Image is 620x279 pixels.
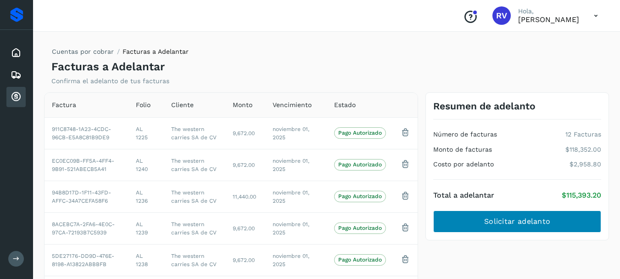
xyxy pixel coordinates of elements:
[6,65,26,85] div: Embarques
[128,212,163,244] td: AL 1239
[338,225,382,231] p: Pago Autorizado
[570,160,601,168] p: $2,958.80
[128,149,163,181] td: AL 1240
[136,100,151,110] span: Folio
[171,100,194,110] span: Cliente
[273,253,309,268] span: noviembre 01, 2025
[338,193,382,199] p: Pago Autorizado
[164,117,225,149] td: The western carries SA de CV
[51,47,189,60] nav: breadcrumb
[338,161,382,168] p: Pago Autorizado
[338,130,382,136] p: Pago Autorizado
[334,100,356,110] span: Estado
[484,216,550,227] span: Solicitar adelanto
[273,100,312,110] span: Vencimiento
[45,244,128,276] td: 5DE27176-DD9D-476E-8198-A13822ABBBFB
[164,149,225,181] td: The western carries SA de CV
[128,244,163,276] td: AL 1238
[233,194,256,200] span: 11,440.00
[433,100,536,112] h3: Resumen de adelanto
[433,146,492,154] h4: Monto de facturas
[518,15,579,24] p: RODRIGO VELAZQUEZ ALMEYDA
[233,225,255,232] span: 9,672.00
[562,191,601,199] p: $115,393.20
[433,160,494,168] h4: Costo por adelanto
[45,212,128,244] td: 8ACEBC7A-2FA6-4E0C-97CA-72193B7C5939
[273,126,309,141] span: noviembre 01, 2025
[45,149,128,181] td: EC0EC09B-FF5A-4FF4-9B91-521ABECB5A41
[233,162,255,168] span: 9,672.00
[433,211,601,233] button: Solicitar adelanto
[233,257,255,263] span: 9,672.00
[433,191,494,199] h4: Total a adelantar
[123,48,189,55] span: Facturas a Adelantar
[45,181,128,212] td: 94B8D17D-1F11-43FD-AFFC-34A7CEFA58F6
[51,60,165,74] h4: Facturas a Adelantar
[565,131,601,138] p: 12 Facturas
[338,256,382,263] p: Pago Autorizado
[52,48,114,55] a: Cuentas por cobrar
[164,244,225,276] td: The western carries SA de CV
[233,100,252,110] span: Monto
[518,7,579,15] p: Hola,
[433,131,497,138] h4: Número de facturas
[273,158,309,172] span: noviembre 01, 2025
[565,146,601,154] p: $118,352.00
[6,87,26,107] div: Cuentas por cobrar
[128,181,163,212] td: AL 1236
[273,189,309,204] span: noviembre 01, 2025
[128,117,163,149] td: AL 1225
[6,43,26,63] div: Inicio
[45,117,128,149] td: 911C8748-1A23-4CDC-96CB-E5A8C81B9DE9
[233,130,255,137] span: 9,672.00
[51,77,169,85] p: Confirma el adelanto de tus facturas
[164,181,225,212] td: The western carries SA de CV
[273,221,309,236] span: noviembre 01, 2025
[52,100,76,110] span: Factura
[164,212,225,244] td: The western carries SA de CV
